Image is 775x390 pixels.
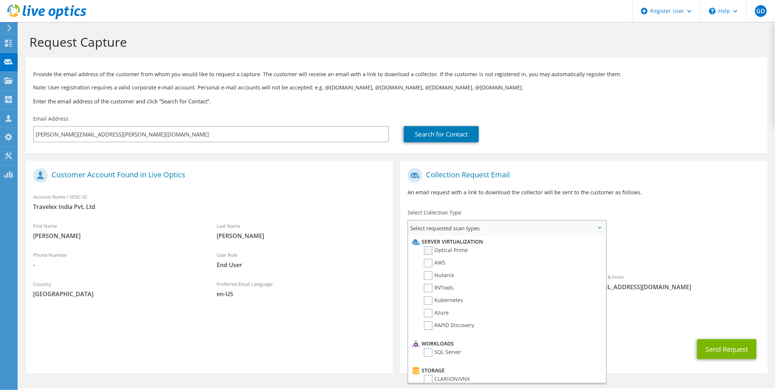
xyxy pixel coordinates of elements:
p: Provide the email address of the customer from whom you would like to request a capture. The cust... [33,70,760,78]
span: [EMAIL_ADDRESS][DOMAIN_NAME] [591,283,760,291]
span: [GEOGRAPHIC_DATA] [33,290,202,298]
label: Azure [424,309,449,318]
div: Preferred Email Language [209,276,393,302]
div: First Name [26,218,209,244]
h1: Request Capture [29,34,760,50]
a: Search for Contact [404,126,479,142]
label: Nutanix [424,271,454,280]
p: An email request with a link to download the collector will be sent to the customer as follows. [408,188,760,196]
button: Send Request [697,339,757,359]
div: Country [26,276,209,302]
h1: Collection Request Email [408,168,756,183]
li: Server Virtualization [410,237,602,246]
h1: Customer Account Found in Live Optics [33,168,382,183]
div: User Role [209,247,393,273]
label: Email Address [33,115,68,123]
span: Select requested scan types [408,221,606,235]
label: Select Collection Type [408,209,461,216]
div: CC & Reply To [400,306,767,332]
div: Account Name / SFDC ID [26,189,393,214]
span: GD [755,5,767,17]
label: CLARiiON/VNX [424,375,470,384]
h3: Enter the email address of the customer and click “Search for Contact”. [33,97,760,105]
div: Requested Collections [400,238,767,266]
span: [PERSON_NAME] [217,232,385,240]
span: End User [217,261,385,269]
p: Note: User registration requires a valid corporate e-mail account. Personal e-mail accounts will ... [33,84,760,92]
label: Kubernetes [424,296,463,305]
li: Storage [410,366,602,375]
li: Workloads [410,339,602,348]
label: RAPID Discovery [424,321,474,330]
div: Last Name [209,218,393,244]
label: RVTools [424,284,454,292]
div: Sender & From [584,269,768,295]
span: Travelex India Pvt. Ltd [33,203,385,211]
div: To [400,269,584,303]
label: Optical Prime [424,246,468,255]
label: SQL Server [424,348,461,357]
span: en-US [217,290,385,298]
label: AWS [424,259,445,267]
svg: \n [709,8,716,14]
div: Phone Number [26,247,209,273]
span: - [33,261,202,269]
span: [PERSON_NAME] [33,232,202,240]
